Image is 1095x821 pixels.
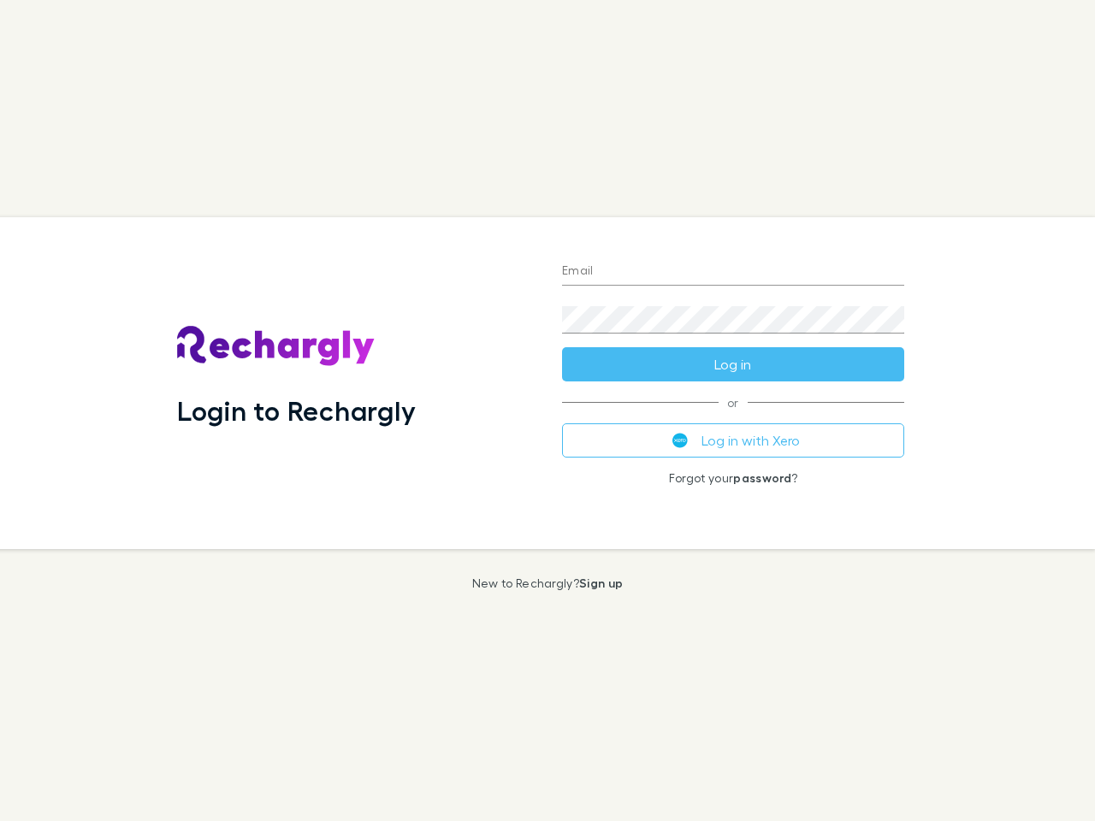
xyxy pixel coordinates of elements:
p: Forgot your ? [562,471,904,485]
img: Rechargly's Logo [177,326,376,367]
p: New to Rechargly? [472,576,624,590]
span: or [562,402,904,403]
a: password [733,470,791,485]
a: Sign up [579,576,623,590]
button: Log in [562,347,904,381]
img: Xero's logo [672,433,688,448]
h1: Login to Rechargly [177,394,416,427]
button: Log in with Xero [562,423,904,458]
